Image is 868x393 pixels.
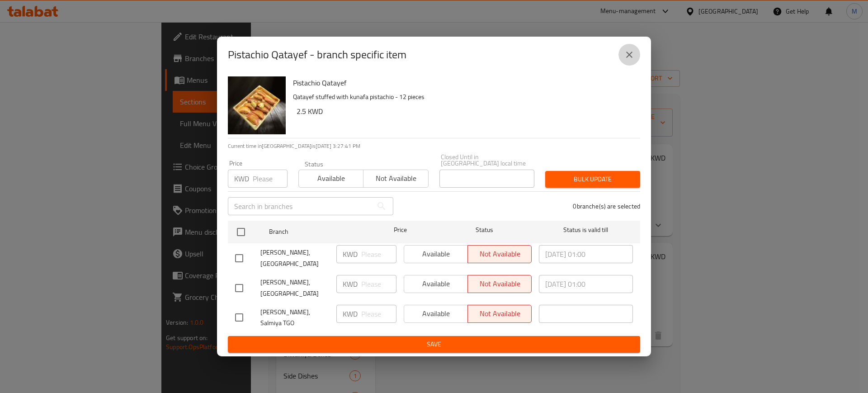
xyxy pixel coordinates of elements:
p: KWD [343,308,358,319]
span: [PERSON_NAME], [GEOGRAPHIC_DATA] [260,277,329,299]
span: Branch [269,226,363,237]
span: Save [235,339,633,350]
button: Bulk update [545,171,640,188]
p: KWD [234,173,249,184]
h6: Pistachio Qatayef [293,76,633,89]
p: KWD [343,249,358,260]
p: Current time in [GEOGRAPHIC_DATA] is [DATE] 3:27:41 PM [228,142,640,150]
button: Available [298,170,363,188]
span: Status is valid till [539,224,633,236]
button: Not available [363,170,428,188]
p: KWD [343,279,358,289]
h2: Pistachio Qatayef - branch specific item [228,47,406,62]
h6: 2.5 KWD [297,105,633,118]
input: Please enter price [361,245,396,263]
span: Available [302,172,360,185]
button: close [618,44,640,66]
span: Bulk update [552,174,633,185]
span: Price [370,224,430,236]
input: Please enter price [253,170,288,188]
span: [PERSON_NAME], Salmiya TGO [260,307,329,329]
input: Please enter price [361,305,396,323]
span: [PERSON_NAME], [GEOGRAPHIC_DATA] [260,247,329,270]
p: 0 branche(s) are selected [573,202,640,211]
input: Please enter price [361,275,396,293]
span: Status [438,224,532,236]
img: Pistachio Qatayef [228,76,286,134]
input: Search in branches [228,197,373,215]
button: Save [228,336,640,353]
span: Not available [367,172,425,185]
p: Qatayef stuffed with kunafa pistachio - 12 pieces [293,91,633,103]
